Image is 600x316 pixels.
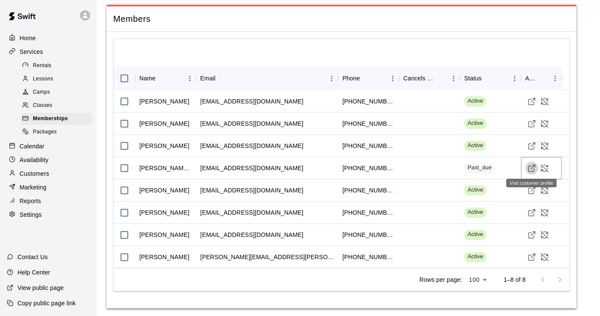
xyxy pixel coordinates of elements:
[33,88,50,97] span: Camps
[482,72,494,84] button: Sort
[7,181,89,194] a: Marketing
[525,95,538,108] a: Visit customer profile
[342,230,395,239] div: +16054312350
[139,164,192,172] div: Kaia Sheets Carlson
[464,119,486,127] span: Active
[21,113,93,125] div: Memberships
[21,59,96,72] a: Rentals
[464,66,482,90] div: Status
[538,95,551,108] button: Cancel Membership
[447,72,460,85] button: Menu
[33,128,57,136] span: Packages
[200,142,303,150] div: shansod@hotmail.com
[521,66,562,90] div: Actions
[435,72,447,84] button: Sort
[538,139,551,152] button: Cancel Membership
[399,66,460,90] div: Cancels Date
[20,197,41,205] p: Reports
[386,72,399,85] button: Menu
[156,72,168,84] button: Sort
[419,275,462,284] p: Rows per page:
[7,140,89,153] a: Calendar
[525,228,538,241] a: Visit customer profile
[183,72,196,85] button: Menu
[338,66,399,90] div: Phone
[200,208,303,217] div: siquieros3674@gmail.com
[20,183,47,192] p: Marketing
[21,100,93,112] div: Classes
[139,97,189,106] div: Britney Lewis
[21,99,96,112] a: Classes
[33,75,53,83] span: Lessons
[342,208,395,217] div: +16054073297
[200,186,303,195] div: triciaberinger@gmail.com
[21,60,93,72] div: Rentals
[21,126,93,138] div: Packages
[538,184,551,197] button: Cancel Membership
[200,253,334,261] div: joellen.thompson@gmail.com
[20,47,43,56] p: Services
[200,97,303,106] div: clarkbritney@gmail.com
[464,230,486,239] span: Active
[342,119,395,128] div: +16055450940
[139,230,189,239] div: Kevin Huxford
[20,156,49,164] p: Availability
[464,186,486,194] span: Active
[33,115,68,123] span: Memberships
[506,179,556,187] div: Visit customer profile
[525,251,538,263] a: Visit customer profile
[200,164,303,172] div: kaiamaries@yahoo.com
[20,169,49,178] p: Customers
[215,72,227,84] button: Sort
[139,119,189,128] div: Lindsey Ritter
[342,164,395,172] div: +18015208731
[7,208,89,221] a: Settings
[325,72,338,85] button: Menu
[113,13,570,25] span: Members
[342,97,395,106] div: +16054318560
[525,66,537,90] div: Actions
[21,126,96,139] a: Packages
[21,86,96,99] a: Camps
[525,184,538,197] a: Visit customer profile
[403,66,435,90] div: Cancels Date
[18,299,76,307] p: Copy public page link
[139,253,189,261] div: JoEllen Thompson
[7,45,89,58] a: Services
[464,142,486,150] span: Active
[342,66,360,90] div: Phone
[20,142,44,151] p: Calendar
[33,62,52,70] span: Rentals
[139,66,156,90] div: Name
[525,117,538,130] a: Visit customer profile
[139,142,189,150] div: Shannon Brown
[537,72,549,84] button: Sort
[465,274,490,286] div: 100
[538,162,551,174] button: Cancel Membership
[525,206,538,219] a: Visit customer profile
[20,34,36,42] p: Home
[464,97,486,105] span: Active
[7,167,89,180] a: Customers
[538,206,551,219] button: Cancel Membership
[538,228,551,241] button: Cancel Membership
[460,66,521,90] div: Status
[7,195,89,207] a: Reports
[21,73,93,85] div: Lessons
[503,275,526,284] p: 1–8 of 8
[464,208,486,216] span: Active
[18,253,48,261] p: Contact Us
[21,112,96,126] a: Memberships
[18,284,64,292] p: View public page
[21,86,93,98] div: Camps
[7,154,89,166] a: Availability
[7,32,89,44] a: Home
[139,186,189,195] div: Tricia Hoffman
